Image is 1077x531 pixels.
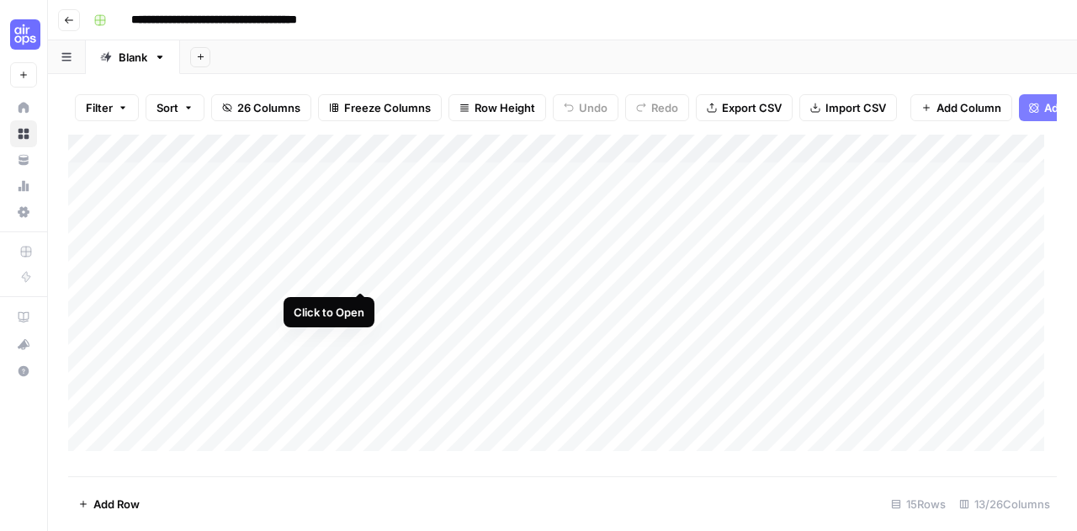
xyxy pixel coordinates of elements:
[10,120,37,147] a: Browse
[799,94,897,121] button: Import CSV
[651,99,678,116] span: Redo
[952,491,1057,518] div: 13/26 Columns
[448,94,546,121] button: Row Height
[211,94,311,121] button: 26 Columns
[936,99,1001,116] span: Add Column
[910,94,1012,121] button: Add Column
[884,491,952,518] div: 15 Rows
[10,19,40,50] img: Cohort 4 Logo
[10,331,37,358] button: What's new?
[11,332,36,357] div: What's new?
[825,99,886,116] span: Import CSV
[579,99,607,116] span: Undo
[86,40,180,74] a: Blank
[10,146,37,173] a: Your Data
[75,94,139,121] button: Filter
[119,49,147,66] div: Blank
[93,496,140,512] span: Add Row
[10,358,37,385] button: Help + Support
[625,94,689,121] button: Redo
[696,94,793,121] button: Export CSV
[10,94,37,121] a: Home
[722,99,782,116] span: Export CSV
[10,199,37,226] a: Settings
[68,491,150,518] button: Add Row
[553,94,618,121] button: Undo
[318,94,442,121] button: Freeze Columns
[10,13,37,56] button: Workspace: Cohort 4
[475,99,535,116] span: Row Height
[10,304,37,331] a: AirOps Academy
[86,99,113,116] span: Filter
[294,304,364,321] div: Click to Open
[344,99,431,116] span: Freeze Columns
[157,99,178,116] span: Sort
[146,94,204,121] button: Sort
[237,99,300,116] span: 26 Columns
[10,173,37,199] a: Usage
